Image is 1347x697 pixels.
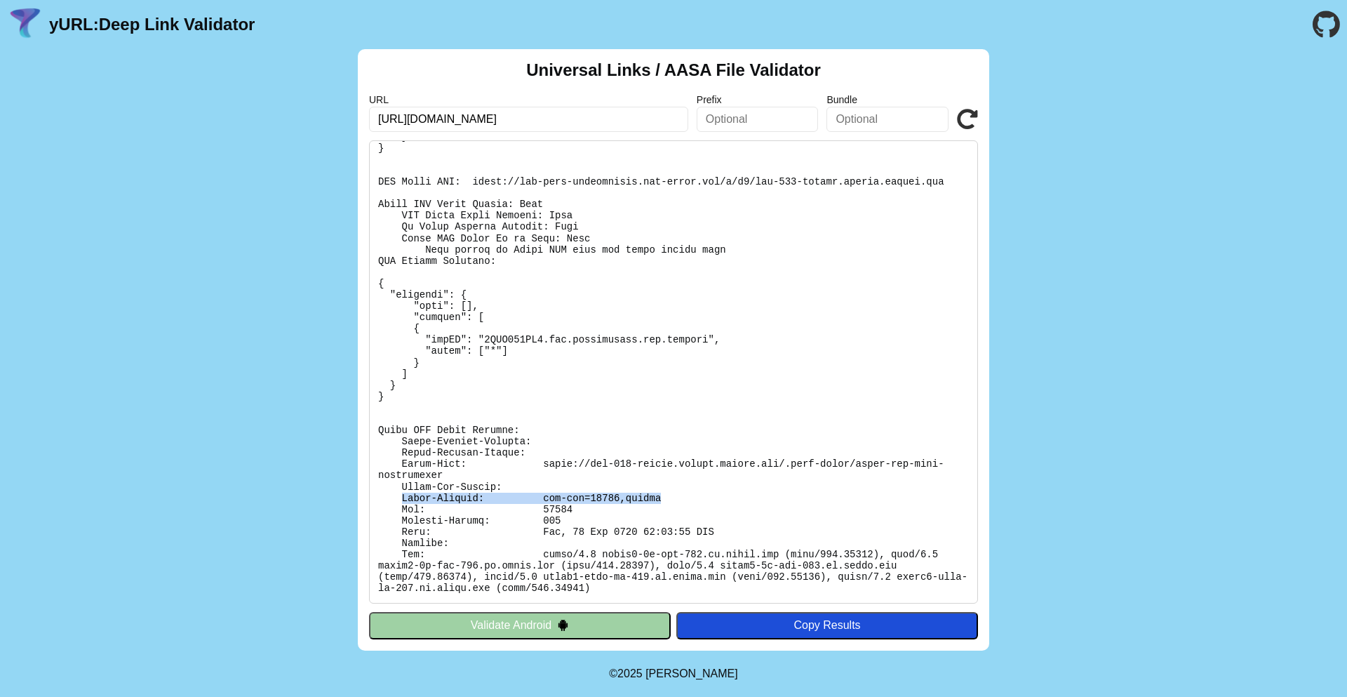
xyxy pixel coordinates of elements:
[369,612,671,639] button: Validate Android
[697,107,819,132] input: Optional
[617,668,643,679] span: 2025
[609,651,737,697] footer: ©
[683,619,971,632] div: Copy Results
[826,94,949,105] label: Bundle
[697,94,819,105] label: Prefix
[676,612,978,639] button: Copy Results
[526,60,821,80] h2: Universal Links / AASA File Validator
[826,107,949,132] input: Optional
[7,6,43,43] img: yURL Logo
[557,619,569,631] img: droidIcon.svg
[49,15,255,34] a: yURL:Deep Link Validator
[369,140,978,604] pre: Lorem ipsu do: sitam://con-149-adipis.elitse.doeius.tem/.inci-utlab/etdol-mag-aliq-enimadminim Ve...
[369,107,688,132] input: Required
[369,94,688,105] label: URL
[645,668,738,679] a: Michael Ibragimchayev's Personal Site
